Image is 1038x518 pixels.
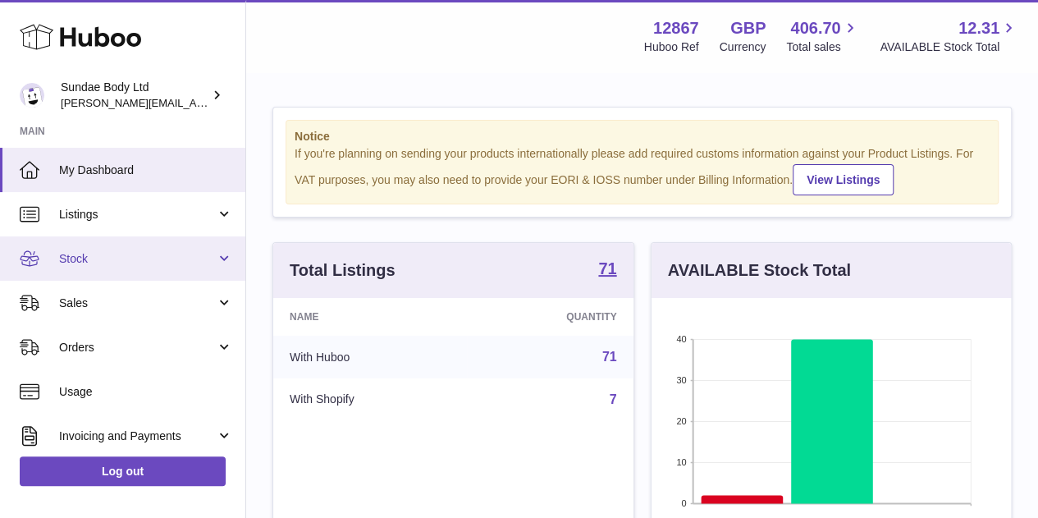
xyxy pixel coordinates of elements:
a: 406.70 Total sales [786,17,859,55]
td: With Huboo [273,336,467,378]
strong: Notice [295,129,990,144]
strong: 12867 [653,17,699,39]
h3: Total Listings [290,259,396,282]
td: With Shopify [273,378,467,421]
span: Listings [59,207,216,222]
span: 406.70 [790,17,840,39]
span: [PERSON_NAME][EMAIL_ADDRESS][DOMAIN_NAME] [61,96,329,109]
a: 71 [598,260,616,280]
span: Total sales [786,39,859,55]
a: 7 [610,392,617,406]
span: Invoicing and Payments [59,429,216,444]
img: dianne@sundaebody.com [20,83,44,108]
span: My Dashboard [59,163,233,178]
text: 0 [681,498,686,508]
th: Quantity [467,298,633,336]
h3: AVAILABLE Stock Total [668,259,851,282]
span: Stock [59,251,216,267]
div: If you're planning on sending your products internationally please add required customs informati... [295,146,990,195]
div: Huboo Ref [644,39,699,55]
a: View Listings [793,164,894,195]
span: AVAILABLE Stock Total [880,39,1018,55]
strong: GBP [730,17,766,39]
text: 40 [676,334,686,344]
a: 12.31 AVAILABLE Stock Total [880,17,1018,55]
div: Sundae Body Ltd [61,80,208,111]
th: Name [273,298,467,336]
text: 30 [676,375,686,385]
a: Log out [20,456,226,486]
span: Orders [59,340,216,355]
text: 20 [676,416,686,426]
div: Currency [720,39,766,55]
span: 12.31 [958,17,999,39]
strong: 71 [598,260,616,277]
a: 71 [602,350,617,364]
span: Sales [59,296,216,311]
text: 10 [676,457,686,467]
span: Usage [59,384,233,400]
